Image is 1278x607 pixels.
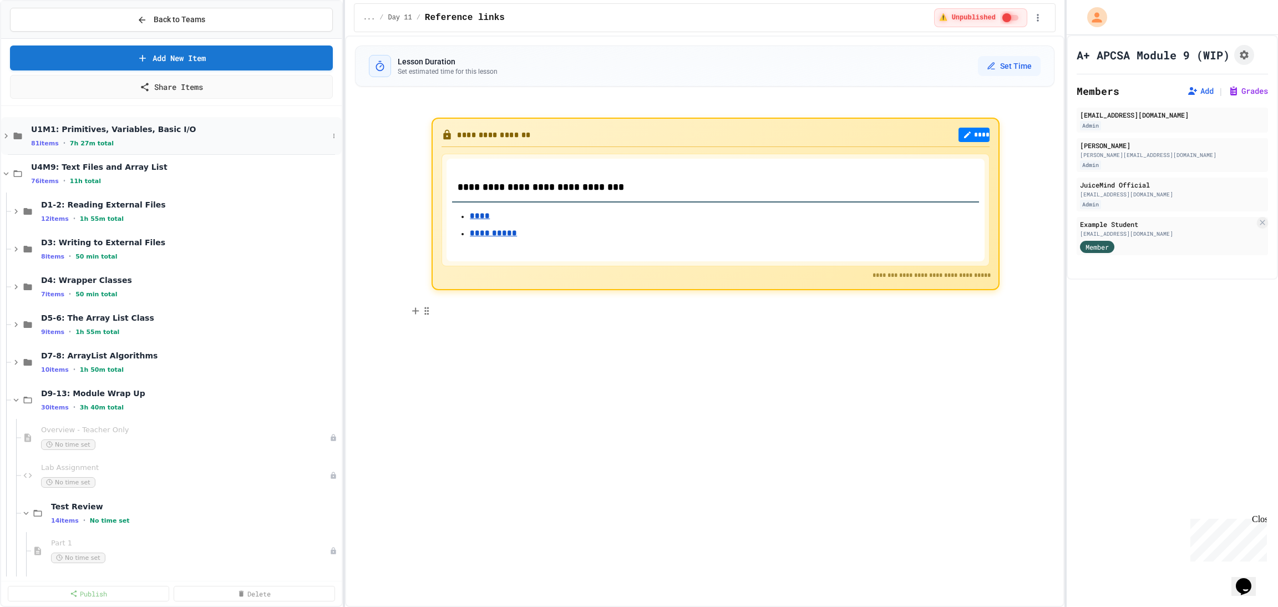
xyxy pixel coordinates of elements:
span: 7h 27m total [70,140,114,147]
h1: A+ APCSA Module 9 (WIP) [1077,47,1230,63]
span: • [73,365,75,374]
span: / [379,13,383,22]
span: Part 1 [51,539,329,548]
a: Publish [8,586,169,601]
span: D9-13: Module Wrap Up [41,388,339,398]
span: 11h total [70,178,101,185]
a: Share Items [10,75,333,99]
span: D3: Writing to External Files [41,237,339,247]
a: Add New Item [10,45,333,70]
button: Set Time [978,56,1041,76]
span: 76 items [31,178,59,185]
div: Admin [1080,121,1101,130]
iframe: chat widget [1231,563,1267,596]
span: No time set [41,439,95,450]
span: Day 11 [388,13,412,22]
span: | [1218,84,1224,98]
h3: Lesson Duration [398,56,498,67]
span: 10 items [41,366,69,373]
div: [EMAIL_ADDRESS][DOMAIN_NAME] [1080,110,1265,120]
span: Back to Teams [154,14,205,26]
div: Unpublished [329,472,337,479]
span: 1h 50m total [80,366,124,373]
div: Example Student [1080,219,1255,229]
span: 7 items [41,291,64,298]
span: ⚠️ Unpublished [939,13,995,22]
button: Back to Teams [10,8,333,32]
button: Grades [1228,85,1268,97]
span: No time set [41,477,95,488]
span: 1h 55m total [80,215,124,222]
span: • [69,327,71,336]
div: ⚠️ Students cannot see this content! Click the toggle to publish it and make it visible to your c... [934,8,1027,27]
span: U4M9: Text Files and Array List [31,162,339,172]
span: U1M1: Primitives, Variables, Basic I/O [31,124,328,134]
div: Chat with us now!Close [4,4,77,70]
span: No time set [51,553,105,563]
span: 8 items [41,253,64,260]
span: 50 min total [75,291,117,298]
div: [EMAIL_ADDRESS][DOMAIN_NAME] [1080,190,1265,199]
span: 14 items [51,517,79,524]
div: My Account [1076,4,1110,30]
span: D5-6: The Array List Class [41,313,339,323]
a: Delete [174,586,335,601]
span: No time set [90,517,130,524]
span: Test Review [51,502,339,512]
p: Set estimated time for this lesson [398,67,498,76]
span: 3h 40m total [80,404,124,411]
div: Unpublished [329,547,337,555]
span: 12 items [41,215,69,222]
span: Reference links [425,11,505,24]
span: D7-8: ArrayList Algorithms [41,351,339,361]
button: Add [1187,85,1214,97]
div: [PERSON_NAME] [1080,140,1265,150]
span: • [63,176,65,185]
div: Admin [1080,200,1101,209]
span: Member [1086,242,1109,252]
span: Overview - Teacher Only [41,426,329,435]
iframe: chat widget [1186,514,1267,562]
span: ... [363,13,376,22]
h2: Members [1077,83,1119,99]
span: D1-2: Reading External Files [41,200,339,210]
span: 1h 55m total [75,328,119,336]
span: • [83,516,85,525]
span: • [63,139,65,148]
span: • [69,252,71,261]
span: • [73,214,75,223]
span: • [69,290,71,299]
span: 9 items [41,328,64,336]
span: 50 min total [75,253,117,260]
span: 30 items [41,404,69,411]
span: / [417,13,420,22]
button: Assignment Settings [1234,45,1254,65]
div: Admin [1080,160,1101,170]
button: More options [328,130,339,141]
div: Unpublished [329,434,337,442]
span: 81 items [31,140,59,147]
span: D4: Wrapper Classes [41,275,339,285]
div: JuiceMind Official [1080,180,1265,190]
div: [PERSON_NAME][EMAIL_ADDRESS][DOMAIN_NAME] [1080,151,1265,159]
span: • [73,403,75,412]
div: [EMAIL_ADDRESS][DOMAIN_NAME] [1080,230,1255,238]
span: Lab Assignment [41,463,329,473]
